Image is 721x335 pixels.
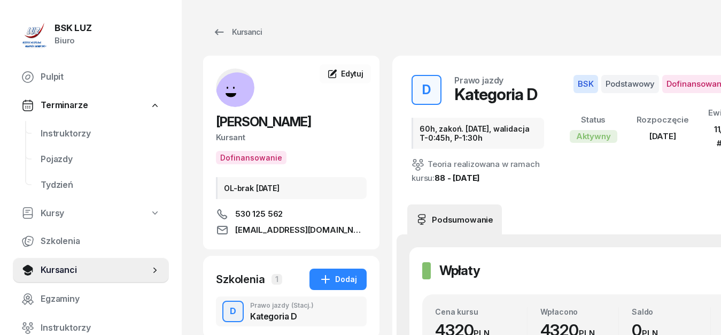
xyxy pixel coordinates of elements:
a: Kursanci [13,257,169,283]
a: Instruktorzy [32,121,169,147]
span: Kursy [41,207,64,220]
span: Terminarze [41,98,88,112]
span: [EMAIL_ADDRESS][DOMAIN_NAME] [235,224,367,237]
a: Pojazdy [32,147,169,172]
span: Egzaminy [41,292,160,306]
div: Kursanci [213,26,262,39]
button: D [222,301,244,322]
div: Saldo [632,307,710,316]
div: Status [570,113,617,127]
span: (Stacj.) [291,302,314,309]
a: Kursanci [203,21,272,43]
div: Kategoria D [250,312,314,321]
div: Biuro [55,34,92,48]
div: Prawo jazdy [250,302,314,309]
span: Tydzień [41,178,160,192]
a: Podsumowanie [407,204,502,234]
span: Kursanci [41,263,150,277]
span: Edytuj [341,69,363,78]
div: BSK LUZ [55,24,92,33]
div: Teoria realizowana w ramach kursu: [412,157,544,185]
h2: Wpłaty [439,262,480,279]
div: Wpłacono [540,307,619,316]
a: [EMAIL_ADDRESS][DOMAIN_NAME] [216,224,367,237]
button: D [412,75,441,105]
span: [PERSON_NAME] [216,114,311,130]
div: Cena kursu [435,307,527,316]
a: Pulpit [13,64,169,90]
span: Instruktorzy [41,321,160,335]
div: D [418,79,435,101]
div: Prawo jazdy [454,76,503,85]
div: Szkolenia [216,272,265,287]
a: Kursy [13,201,169,226]
a: Tydzień [32,172,169,198]
span: [DATE] [649,131,676,141]
button: DPrawo jazdy(Stacj.)Kategoria D [216,296,367,326]
span: BSK [573,75,598,93]
button: Dodaj [309,269,367,290]
div: Kategoria D [454,85,537,104]
div: OL-brak [DATE] [216,177,367,199]
a: Egzaminy [13,286,169,312]
a: Edytuj [320,64,371,83]
div: Kursant [216,131,367,144]
span: Podstawowy [601,75,659,93]
a: 530 125 562 [216,208,367,220]
button: Dofinansowanie [216,151,286,164]
div: Rozpoczęcie [637,113,689,127]
span: 1 [272,274,282,285]
span: Szkolenia [41,234,160,248]
div: Aktywny [570,130,617,143]
a: Terminarze [13,93,169,118]
span: 530 125 562 [235,208,283,220]
div: 60h, zakoń. [DATE], walidacja T-0:45h, P-1:30h [412,118,544,149]
div: D [226,302,241,321]
a: Szkolenia [13,229,169,254]
div: Dodaj [319,273,357,286]
span: Pojazdy [41,153,160,166]
span: Pulpit [41,70,160,84]
span: Instruktorzy [41,127,160,141]
a: 88 - [DATE] [435,173,480,183]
